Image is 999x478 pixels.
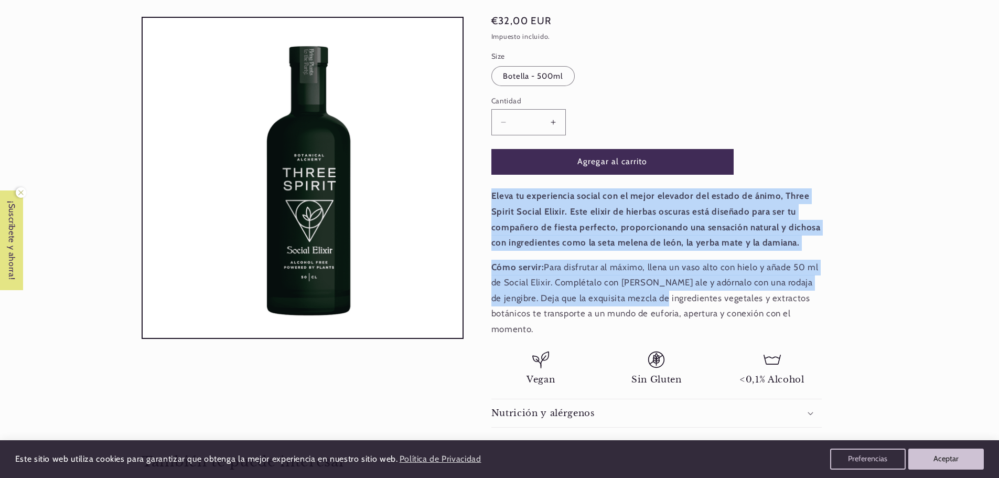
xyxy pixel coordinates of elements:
h2: Nutrición y alérgenos [491,408,595,419]
span: Sin Gluten [631,374,682,385]
strong: Cómo servir: [491,262,544,272]
span: Vegan [527,374,555,385]
summary: Nutrición y alérgenos [491,399,822,427]
media-gallery: Visor de la galería [142,17,464,339]
button: Aceptar [908,449,984,470]
legend: Size [491,51,506,61]
span: ¡Suscríbete y ahorra! [1,190,23,290]
button: Agregar al carrito [491,149,734,175]
span: <0,1% Alcohol [740,374,804,385]
strong: Eleva tu experiencia social con el mejor elevador del estado de ánimo, Three Spirit Social Elixir... [491,190,821,248]
label: Botella - 500ml [491,66,575,86]
label: Cantidad [491,95,734,106]
button: Preferencias [830,449,906,470]
a: Política de Privacidad (opens in a new tab) [398,450,482,469]
p: Para disfrutar al máximo, llena un vaso alto con hielo y añade 50 ml de Social Elixir. Complétalo... [491,260,822,337]
div: Impuesto incluido. [491,31,822,43]
span: Este sitio web utiliza cookies para garantizar que obtenga la mejor experiencia en nuestro sitio ... [15,454,398,464]
span: €32,00 EUR [491,14,552,28]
